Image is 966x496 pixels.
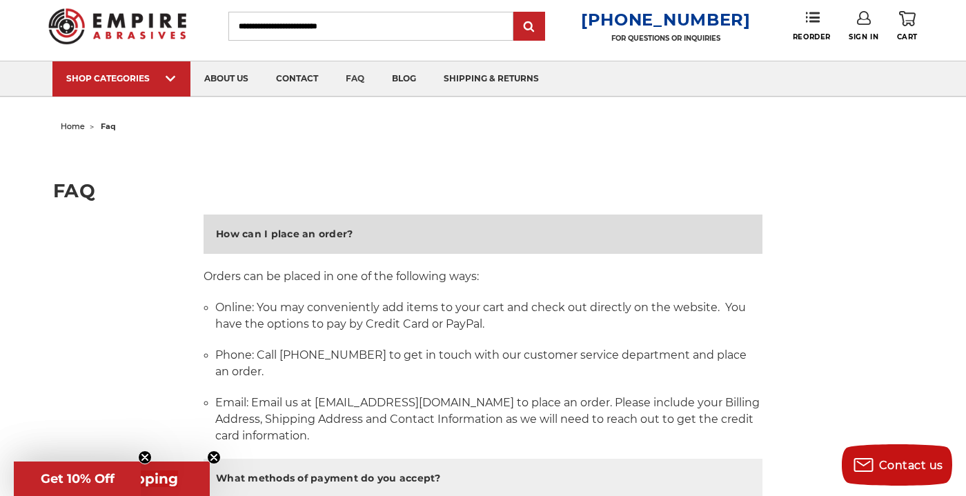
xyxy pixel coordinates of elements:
a: blog [378,61,430,97]
span: Sign In [849,32,878,41]
p: Online: You may conveniently add items to your cart and check out directly on the website. You ha... [215,299,762,333]
h2: What methods of payment do you accept? [216,471,441,486]
input: Submit [515,13,543,41]
a: contact [262,61,332,97]
div: Get 10% OffClose teaser [14,462,141,496]
a: Reorder [793,11,831,41]
span: Get 10% Off [41,471,115,486]
h1: FAQ [53,181,913,200]
h2: How can I place an order? [216,227,353,241]
button: Contact us [842,444,952,486]
span: Reorder [793,32,831,41]
p: FOR QUESTIONS OR INQUIRIES [581,34,751,43]
p: Email: Email us at [EMAIL_ADDRESS][DOMAIN_NAME] to place an order. Please include your Billing Ad... [215,395,762,444]
a: shipping & returns [430,61,553,97]
span: Contact us [879,459,943,472]
a: home [61,121,85,131]
div: Get Free ShippingClose teaser [14,462,210,496]
button: Close teaser [138,450,152,464]
button: Close teaser [207,450,221,464]
span: faq [101,121,116,131]
a: about us [190,61,262,97]
span: Cart [897,32,918,41]
button: How can I place an order? [204,215,762,254]
div: SHOP CATEGORIES [66,73,177,83]
a: [PHONE_NUMBER] [581,10,751,30]
p: Phone: Call [PHONE_NUMBER] to get in touch with our customer service department and place an order. [215,347,762,380]
a: faq [332,61,378,97]
a: Cart [897,11,918,41]
p: Orders can be placed in one of the following ways: [204,268,762,285]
